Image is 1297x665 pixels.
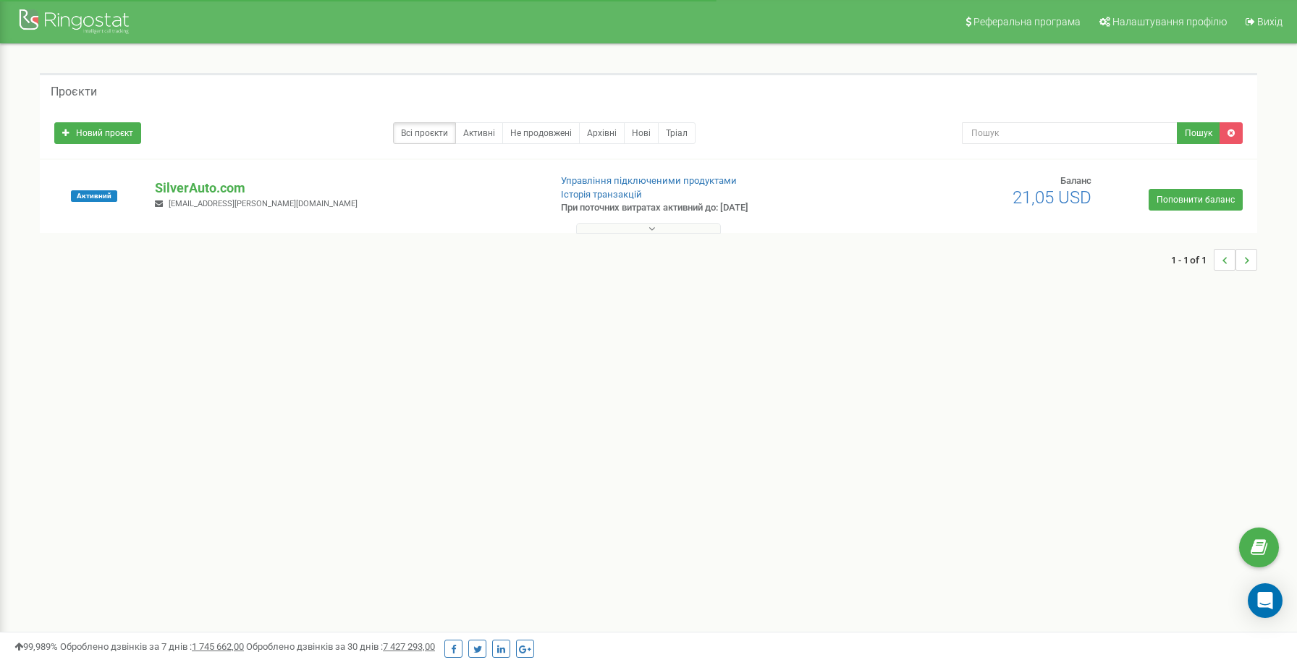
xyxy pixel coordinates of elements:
span: Активний [71,190,117,202]
u: 7 427 293,00 [383,641,435,652]
span: Реферальна програма [973,16,1081,27]
a: Всі проєкти [393,122,456,144]
h5: Проєкти [51,85,97,98]
p: При поточних витратах активний до: [DATE] [561,201,842,215]
span: Налаштування профілю [1112,16,1227,27]
span: [EMAIL_ADDRESS][PERSON_NAME][DOMAIN_NAME] [169,199,358,208]
button: Пошук [1177,122,1220,144]
a: Не продовжені [502,122,580,144]
a: Нові [624,122,659,144]
div: Open Intercom Messenger [1248,583,1283,618]
p: SilverAuto.сom [155,179,536,198]
a: Новий проєкт [54,122,141,144]
a: Поповнити баланс [1149,189,1243,211]
a: Історія транзакцій [561,189,642,200]
span: 21,05 USD [1013,187,1091,208]
span: Оброблено дзвінків за 7 днів : [60,641,244,652]
span: Вихід [1257,16,1283,27]
span: 99,989% [14,641,58,652]
span: Оброблено дзвінків за 30 днів : [246,641,435,652]
input: Пошук [962,122,1178,144]
u: 1 745 662,00 [192,641,244,652]
nav: ... [1171,234,1257,285]
span: 1 - 1 of 1 [1171,249,1214,271]
a: Архівні [579,122,625,144]
a: Управління підключеними продуктами [561,175,737,186]
a: Активні [455,122,503,144]
a: Тріал [658,122,696,144]
span: Баланс [1060,175,1091,186]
